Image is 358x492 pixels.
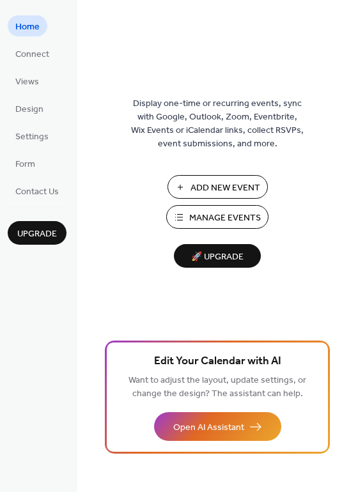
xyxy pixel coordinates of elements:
[15,103,43,116] span: Design
[15,20,40,34] span: Home
[182,249,253,266] span: 🚀 Upgrade
[154,353,281,371] span: Edit Your Calendar with AI
[189,211,261,225] span: Manage Events
[15,75,39,89] span: Views
[15,185,59,199] span: Contact Us
[17,227,57,241] span: Upgrade
[174,244,261,268] button: 🚀 Upgrade
[15,158,35,171] span: Form
[8,15,47,36] a: Home
[191,181,260,195] span: Add New Event
[15,48,49,61] span: Connect
[131,97,304,151] span: Display one-time or recurring events, sync with Google, Outlook, Zoom, Eventbrite, Wix Events or ...
[15,130,49,144] span: Settings
[8,70,47,91] a: Views
[173,421,244,434] span: Open AI Assistant
[167,175,268,199] button: Add New Event
[8,125,56,146] a: Settings
[8,180,66,201] a: Contact Us
[154,412,281,441] button: Open AI Assistant
[8,221,66,245] button: Upgrade
[8,153,43,174] a: Form
[8,43,57,64] a: Connect
[166,205,268,229] button: Manage Events
[8,98,51,119] a: Design
[128,372,306,403] span: Want to adjust the layout, update settings, or change the design? The assistant can help.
